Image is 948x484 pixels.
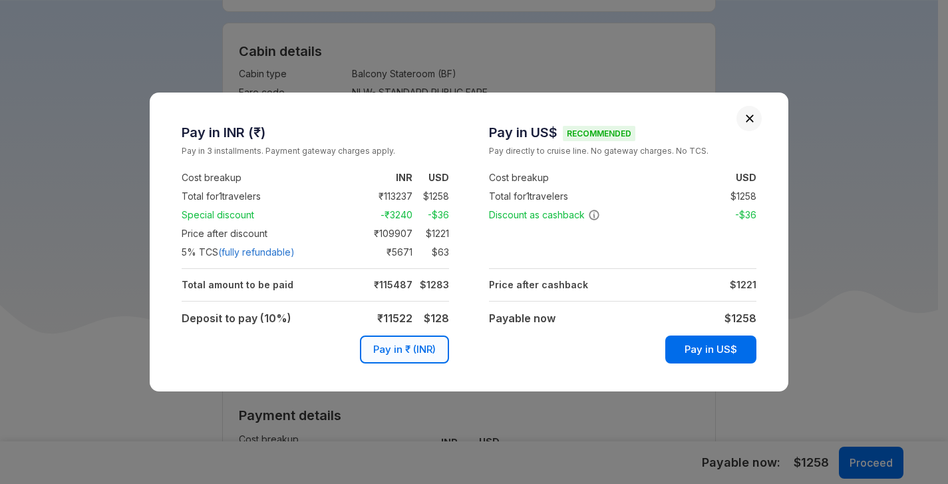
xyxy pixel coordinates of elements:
[412,244,449,260] td: $ 63
[360,336,449,363] button: Pay in ₹ (INR)
[720,188,756,204] td: $ 1258
[377,312,412,325] strong: ₹ 11522
[182,224,357,243] td: Price after discount
[489,144,756,158] small: Pay directly to cruise line. No gateway charges. No TCS.
[182,187,357,206] td: Total for 1 travelers
[745,114,754,123] button: Close
[489,187,664,206] td: Total for 1 travelers
[357,226,412,242] td: ₹ 109907
[182,312,291,325] strong: Deposit to pay (10%)
[182,206,357,224] td: Special discount
[182,168,357,187] td: Cost breakup
[428,172,449,183] strong: USD
[724,312,756,325] strong: $ 1258
[357,188,412,204] td: ₹ 113237
[182,279,293,290] strong: Total amount to be paid
[182,124,449,140] h3: Pay in INR (₹)
[489,124,756,140] h3: Pay in US$
[396,172,412,183] strong: INR
[182,144,449,158] small: Pay in 3 installments. Payment gateway charges apply.
[489,279,588,290] strong: Price after cashback
[736,172,756,183] strong: USD
[720,207,756,223] td: -$ 36
[412,226,449,242] td: $ 1221
[665,336,756,363] button: Pay in US$
[420,279,449,290] strong: $ 1283
[374,279,412,290] strong: ₹ 115487
[563,126,635,141] span: Recommended
[357,244,412,260] td: ₹ 5671
[730,279,756,290] strong: $ 1221
[412,188,449,204] td: $ 1258
[489,208,600,222] span: Discount as cashback
[424,312,449,325] strong: $ 128
[489,168,664,187] td: Cost breakup
[182,243,357,262] td: 5 % TCS
[218,246,295,259] span: (fully refundable)
[357,207,412,223] td: -₹ 3240
[489,312,555,325] strong: Payable now
[412,207,449,223] td: -$ 36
